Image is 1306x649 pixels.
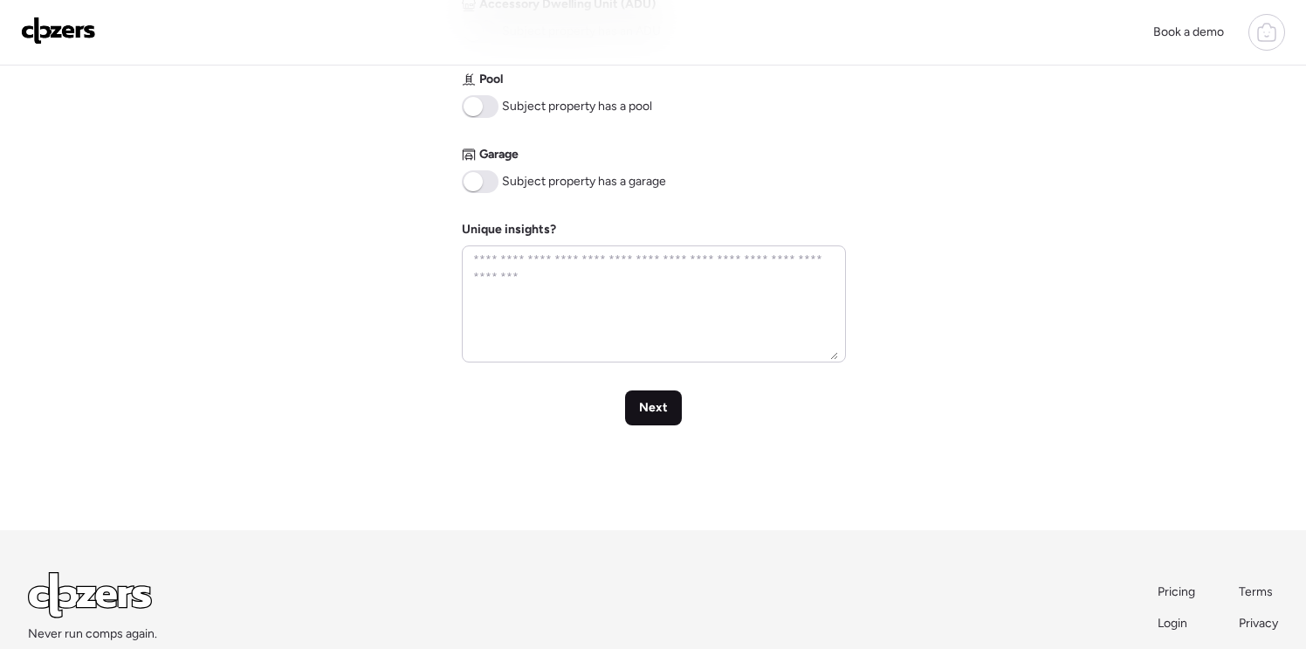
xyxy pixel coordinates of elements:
span: Pricing [1158,584,1195,599]
span: Garage [479,146,519,163]
span: Never run comps again. [28,625,157,643]
label: Unique insights? [462,222,556,237]
img: Logo [21,17,96,45]
a: Terms [1239,583,1278,601]
span: Login [1158,616,1187,631]
a: Login [1158,615,1197,632]
span: Book a demo [1153,24,1224,39]
img: Logo Light [28,572,152,618]
span: Subject property has a garage [502,173,666,190]
span: Subject property has a pool [502,98,652,115]
span: Terms [1239,584,1273,599]
a: Privacy [1239,615,1278,632]
a: Pricing [1158,583,1197,601]
span: Privacy [1239,616,1278,631]
span: Pool [479,71,503,88]
span: Next [639,399,668,417]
